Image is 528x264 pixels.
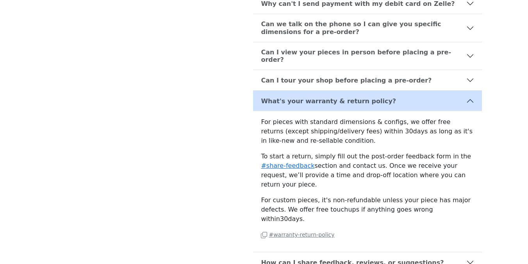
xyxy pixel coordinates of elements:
small: # warranty-return-policy [261,232,334,238]
a: #share-feedback [261,162,314,169]
p: For custom pieces, it's non-refundable unless your piece has major defects. We offer free touchup... [261,196,474,224]
b: What's your warranty & return policy? [261,97,396,105]
b: Can I view your pieces in person before placing a pre-order? [261,48,466,63]
p: For pieces with standard dimensions & configs, we offer free returns (except shipping/delivery fe... [261,117,474,145]
button: Can I view your pieces in person before placing a pre-order? [253,42,482,70]
p: To start a return, simply fill out the post-order feedback form in the section and contact us. On... [261,152,474,189]
b: Can we talk on the phone so I can give you specific dimensions for a pre-order? [261,20,466,35]
button: Can I tour your shop before placing a pre-order? [253,70,482,90]
button: What's your warranty & return policy? [253,91,482,111]
b: Can I tour your shop before placing a pre-order? [261,77,432,84]
button: Can we talk on the phone so I can give you specific dimensions for a pre-order? [253,14,482,41]
a: #warranty-return-policy [261,231,334,238]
